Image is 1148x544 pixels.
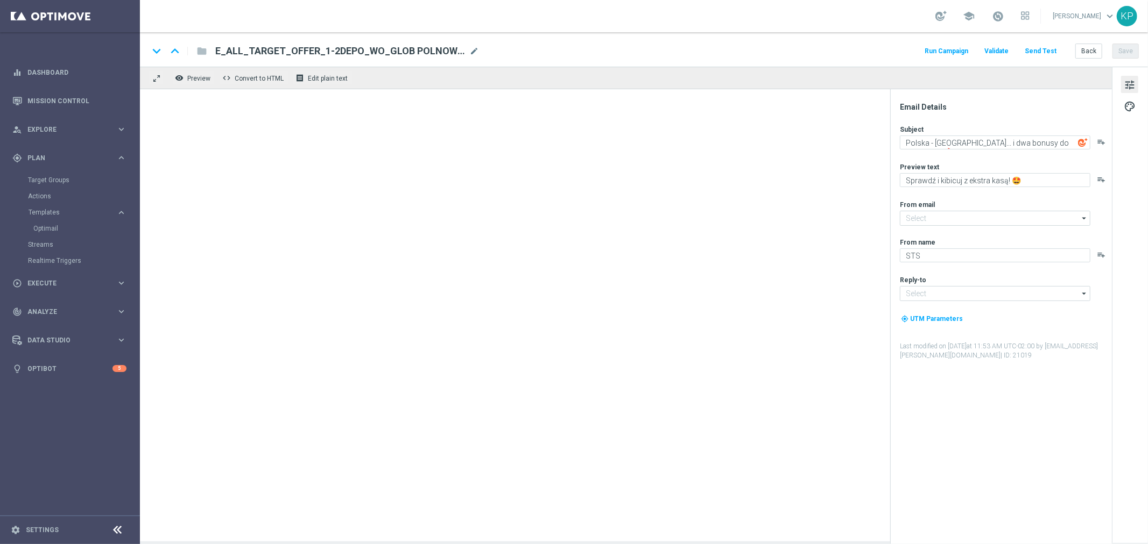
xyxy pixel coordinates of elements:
button: person_search Explore keyboard_arrow_right [12,125,127,134]
div: Email Details [900,102,1111,112]
div: Analyze [12,307,116,317]
span: keyboard_arrow_down [1104,10,1116,22]
i: keyboard_arrow_right [116,124,126,134]
span: Plan [27,155,116,161]
button: Validate [983,44,1010,59]
i: play_circle_outline [12,278,22,288]
button: play_circle_outline Execute keyboard_arrow_right [12,279,127,288]
span: E_ALL_TARGET_OFFER_1-2DEPO_WO_GLOB POLNOWAZEL_091025 [215,45,465,58]
div: Actions [28,188,139,204]
div: Plan [12,153,116,163]
input: Select [900,286,1090,301]
div: Realtime Triggers [28,253,139,269]
button: Templates keyboard_arrow_right [28,208,127,217]
span: tune [1124,78,1136,92]
button: Save [1112,44,1139,59]
i: equalizer [12,68,22,77]
a: Settings [26,527,59,533]
button: tune [1121,76,1138,93]
i: keyboard_arrow_right [116,153,126,163]
span: Edit plain text [308,75,348,82]
span: school [963,10,975,22]
i: keyboard_arrow_right [116,335,126,345]
label: Last modified on [DATE] at 11:53 AM UTC-02:00 by [EMAIL_ADDRESS][PERSON_NAME][DOMAIN_NAME] [900,342,1111,360]
a: Streams [28,240,112,249]
div: Data Studio [12,335,116,345]
i: keyboard_arrow_up [167,43,183,59]
i: keyboard_arrow_right [116,306,126,317]
i: settings [11,525,20,535]
a: Mission Control [27,87,126,115]
div: Templates [29,209,116,216]
span: Explore [27,126,116,133]
button: equalizer Dashboard [12,68,127,77]
label: From email [900,201,935,209]
button: playlist_add [1097,250,1105,259]
div: 5 [112,365,126,372]
a: [PERSON_NAME]keyboard_arrow_down [1052,8,1117,24]
div: Optimail [33,220,139,237]
button: Send Test [1023,44,1058,59]
a: Realtime Triggers [28,256,112,265]
span: UTM Parameters [910,315,963,323]
a: Optibot [27,354,112,383]
i: keyboard_arrow_right [116,207,126,218]
span: Validate [984,47,1009,55]
span: palette [1124,99,1136,113]
button: gps_fixed Plan keyboard_arrow_right [12,154,127,162]
i: person_search [12,125,22,134]
label: From name [900,238,935,247]
span: Analyze [27,309,116,315]
span: mode_edit [469,46,479,56]
label: Preview text [900,163,939,171]
a: Target Groups [28,176,112,184]
button: Back [1075,44,1102,59]
i: arrow_drop_down [1079,287,1090,300]
i: my_location [901,315,908,323]
button: my_location UTM Parameters [900,313,964,325]
i: remove_red_eye [175,74,184,82]
button: receipt Edit plain text [293,71,353,85]
span: Preview [187,75,210,82]
button: code Convert to HTML [220,71,288,85]
span: Convert to HTML [235,75,284,82]
button: lightbulb Optibot 5 [12,364,127,373]
button: palette [1121,97,1138,114]
a: Dashboard [27,58,126,87]
span: Templates [29,209,105,216]
span: Execute [27,280,116,287]
div: Explore [12,125,116,134]
i: track_changes [12,307,22,317]
i: lightbulb [12,364,22,374]
input: Select [900,211,1090,226]
a: Optimail [33,224,112,233]
div: Dashboard [12,58,126,87]
div: Target Groups [28,172,139,188]
div: Mission Control [12,87,126,115]
i: keyboard_arrow_right [116,278,126,288]
i: gps_fixed [12,153,22,163]
button: track_changes Analyze keyboard_arrow_right [12,307,127,316]
button: playlist_add [1097,175,1105,184]
button: remove_red_eye Preview [172,71,215,85]
span: | ID: 21019 [1001,352,1032,359]
label: Reply-to [900,276,926,284]
button: playlist_add [1097,138,1105,146]
div: Streams [28,237,139,253]
div: KP [1117,6,1137,26]
button: Run Campaign [923,44,970,59]
button: Mission Control [12,97,127,105]
i: arrow_drop_down [1079,211,1090,225]
i: receipt [295,74,304,82]
span: code [222,74,231,82]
